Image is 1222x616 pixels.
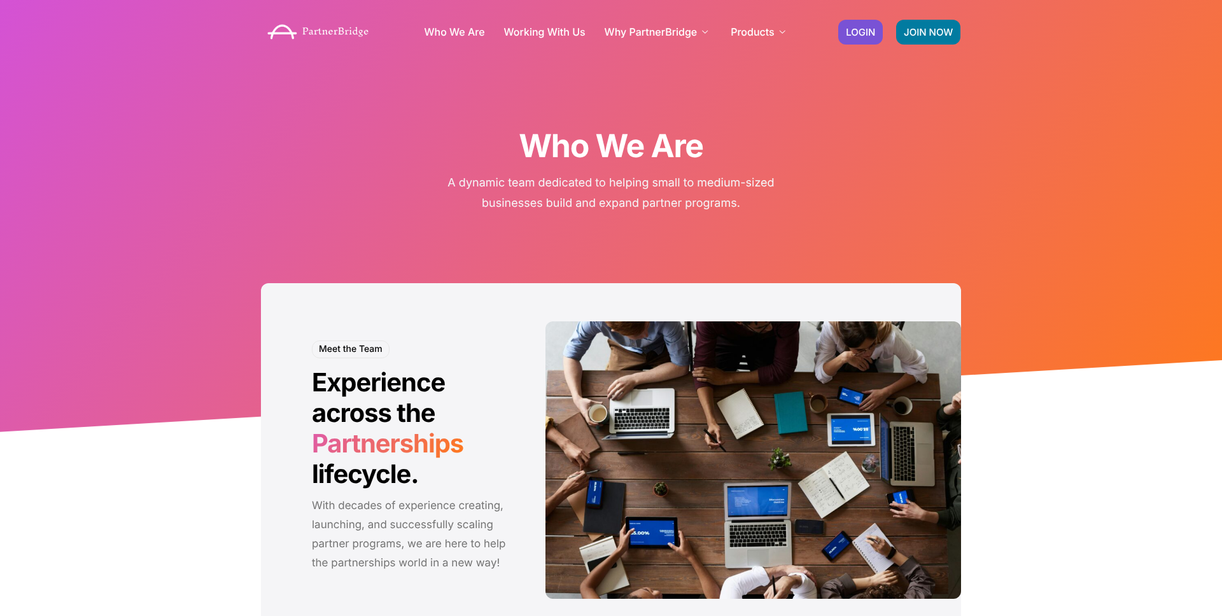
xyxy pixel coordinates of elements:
a: Who We Are [424,27,484,37]
span: JOIN NOW [904,27,953,37]
h6: Meet the Team [312,340,390,358]
span: Partnerships [312,428,463,459]
p: With decades of experience creating, launching, and successfully scaling partner programs, we are... [312,497,507,573]
span: LOGIN [846,27,875,37]
h1: Who We Are [261,127,961,165]
p: A dynamic team dedicated to helping small to medium-sized businesses build and expand partner pro... [436,173,786,213]
a: Why PartnerBridge [605,27,712,37]
h2: Experience across the lifecycle. [312,367,507,489]
a: JOIN NOW [896,20,960,45]
a: Working With Us [504,27,586,37]
a: Products [731,27,789,37]
a: LOGIN [838,20,883,45]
